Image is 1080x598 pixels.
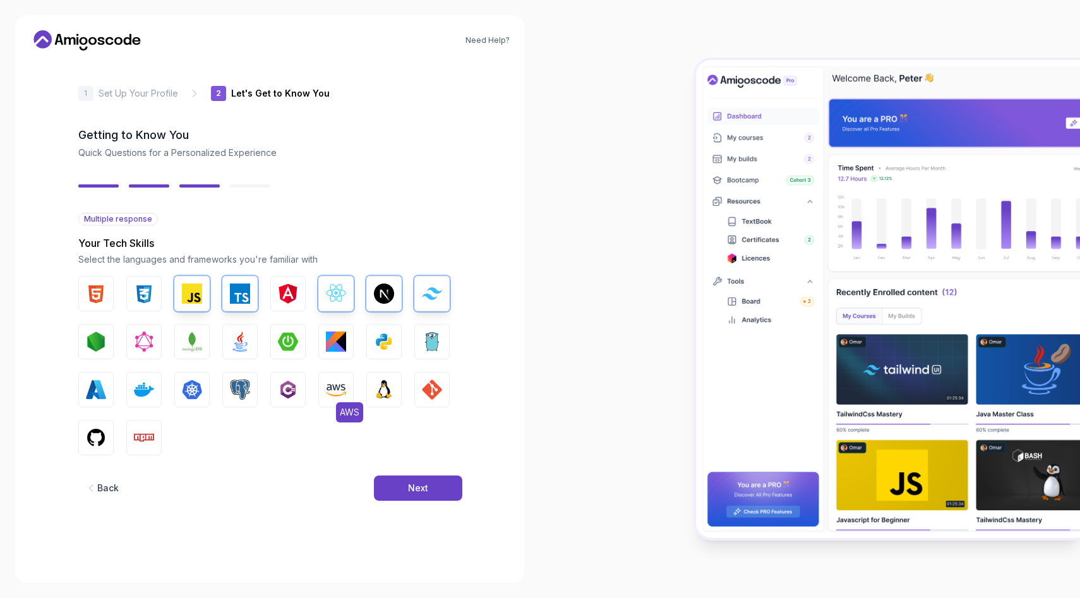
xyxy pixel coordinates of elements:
h2: Getting to Know You [78,126,462,144]
button: Spring Boot [270,324,306,359]
img: MongoDB [182,332,202,352]
p: 2 [216,90,221,97]
img: Amigoscode Dashboard [696,60,1080,539]
img: Azure [86,380,106,400]
a: Home link [30,30,144,51]
button: Python [366,324,402,359]
img: Kotlin [326,332,346,352]
button: AWSAWS [318,372,354,407]
p: 1 [84,90,87,97]
p: Your Tech Skills [78,236,462,251]
button: Azure [78,372,114,407]
img: React.js [326,284,346,304]
button: Tailwind CSS [414,276,450,311]
img: Java [230,332,250,352]
button: React.js [318,276,354,311]
button: Npm [126,420,162,455]
button: Back [78,475,125,501]
button: Kotlin [318,324,354,359]
button: Linux [366,372,402,407]
button: GIT [414,372,450,407]
a: Need Help? [465,35,510,45]
img: Angular [278,284,298,304]
img: PostgreSQL [230,380,250,400]
img: AWS [326,380,346,400]
img: Node.js [86,332,106,352]
img: Npm [134,428,154,448]
img: GraphQL [134,332,154,352]
img: GitHub [86,428,106,448]
img: CSS [134,284,154,304]
div: Next [408,482,428,494]
button: Java [222,324,258,359]
img: GIT [422,380,442,400]
button: Angular [270,276,306,311]
button: GitHub [78,420,114,455]
img: Python [374,332,394,352]
div: Back [97,482,119,494]
button: Kubernetes [174,372,210,407]
img: Spring Boot [278,332,298,352]
button: MongoDB [174,324,210,359]
button: Next [374,475,462,501]
button: Go [414,324,450,359]
span: AWS [336,402,363,422]
button: TypeScript [222,276,258,311]
button: GraphQL [126,324,162,359]
img: Next.js [374,284,394,304]
img: C# [278,380,298,400]
p: Let's Get to Know You [231,87,330,100]
button: PostgreSQL [222,372,258,407]
button: C# [270,372,306,407]
img: Kubernetes [182,380,202,400]
button: CSS [126,276,162,311]
img: Tailwind CSS [422,287,442,299]
img: HTML [86,284,106,304]
span: Multiple response [84,214,152,224]
img: Linux [374,380,394,400]
button: HTML [78,276,114,311]
p: Set Up Your Profile [99,87,178,100]
button: Node.js [78,324,114,359]
button: Next.js [366,276,402,311]
button: JavaScript [174,276,210,311]
img: JavaScript [182,284,202,304]
img: TypeScript [230,284,250,304]
p: Quick Questions for a Personalized Experience [78,147,462,159]
img: Go [422,332,442,352]
p: Select the languages and frameworks you're familiar with [78,253,462,266]
img: Docker [134,380,154,400]
button: Docker [126,372,162,407]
